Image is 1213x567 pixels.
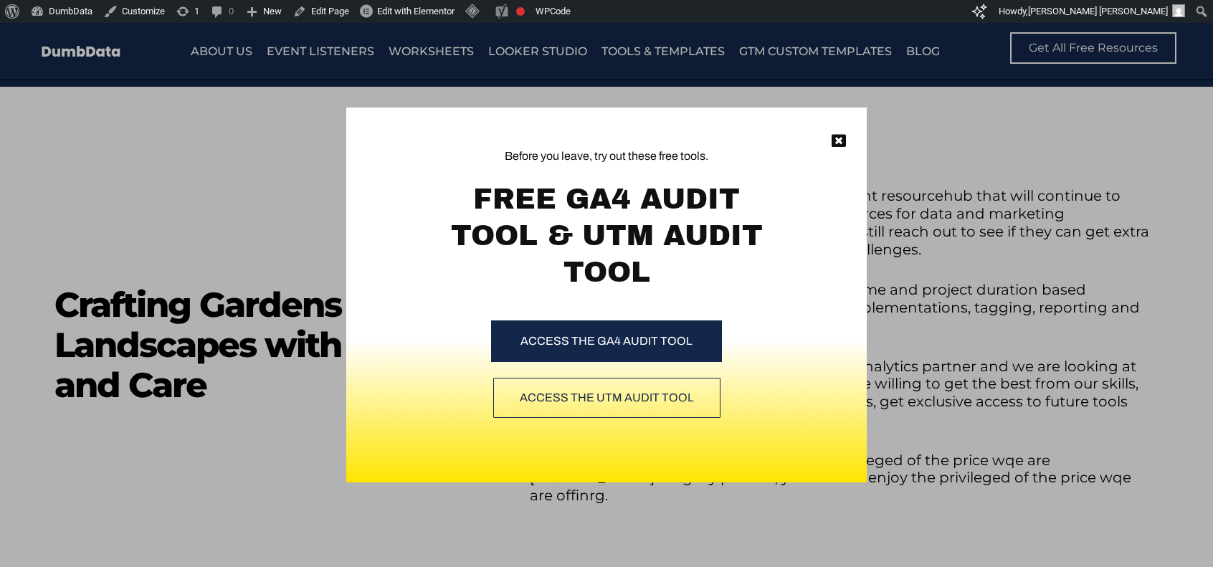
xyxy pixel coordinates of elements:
[440,148,774,165] span: Before you leave, try out these free tools.
[440,181,774,290] div: FREE GA4 AUDIT TOOL & UTM AUDIT TOOL
[491,320,722,362] a: ACCESS THE GA4 AUDIT TOOL
[377,6,455,16] span: Edit with Elementor
[516,7,525,16] div: Focus keyphrase not set
[1028,6,1168,16] span: [PERSON_NAME] [PERSON_NAME]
